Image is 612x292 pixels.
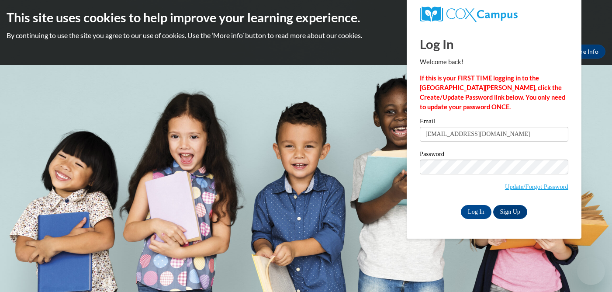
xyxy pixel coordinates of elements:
[420,74,565,111] strong: If this is your FIRST TIME logging in to the [GEOGRAPHIC_DATA][PERSON_NAME], click the Create/Upd...
[461,205,491,219] input: Log In
[493,205,527,219] a: Sign Up
[420,7,518,22] img: COX Campus
[564,45,605,59] a: More Info
[420,151,568,160] label: Password
[420,57,568,67] p: Welcome back!
[420,118,568,127] label: Email
[577,257,605,285] iframe: Button to launch messaging window
[505,183,568,190] a: Update/Forgot Password
[7,31,605,40] p: By continuing to use the site you agree to our use of cookies. Use the ‘More info’ button to read...
[420,35,568,53] h1: Log In
[7,9,605,26] h2: This site uses cookies to help improve your learning experience.
[420,7,568,22] a: COX Campus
